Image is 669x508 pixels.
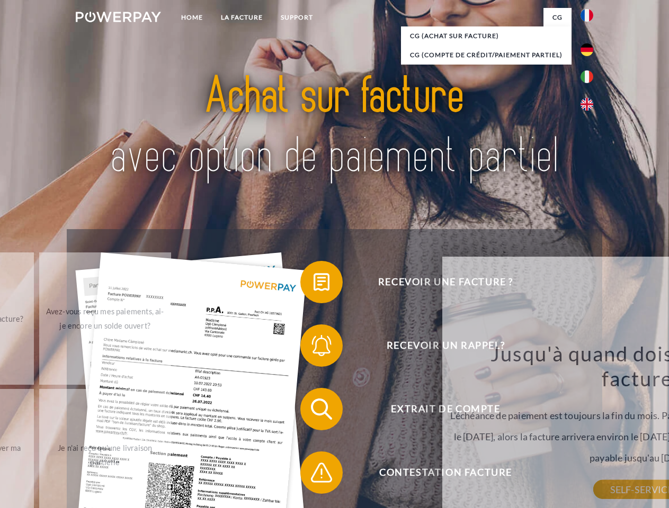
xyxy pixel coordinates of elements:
img: qb_warning.svg [308,459,335,486]
a: LA FACTURE [212,8,272,27]
img: de [581,43,593,56]
a: Home [172,8,212,27]
img: qb_search.svg [308,396,335,422]
div: Avez-vous reçu mes paiements, ai-je encore un solde ouvert? [46,304,165,333]
img: title-powerpay_fr.svg [101,51,568,203]
a: CG (achat sur facture) [401,26,572,46]
a: Avez-vous reçu mes paiements, ai-je encore un solde ouvert? [39,252,171,385]
img: it [581,70,593,83]
button: Extrait de compte [300,388,576,430]
a: CG [543,8,572,27]
img: fr [581,9,593,22]
button: Contestation Facture [300,451,576,494]
img: logo-powerpay-white.svg [76,12,161,22]
a: Support [272,8,322,27]
img: en [581,98,593,111]
div: Je n'ai reçu qu'une livraison partielle [46,441,165,469]
a: CG (Compte de crédit/paiement partiel) [401,46,572,65]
